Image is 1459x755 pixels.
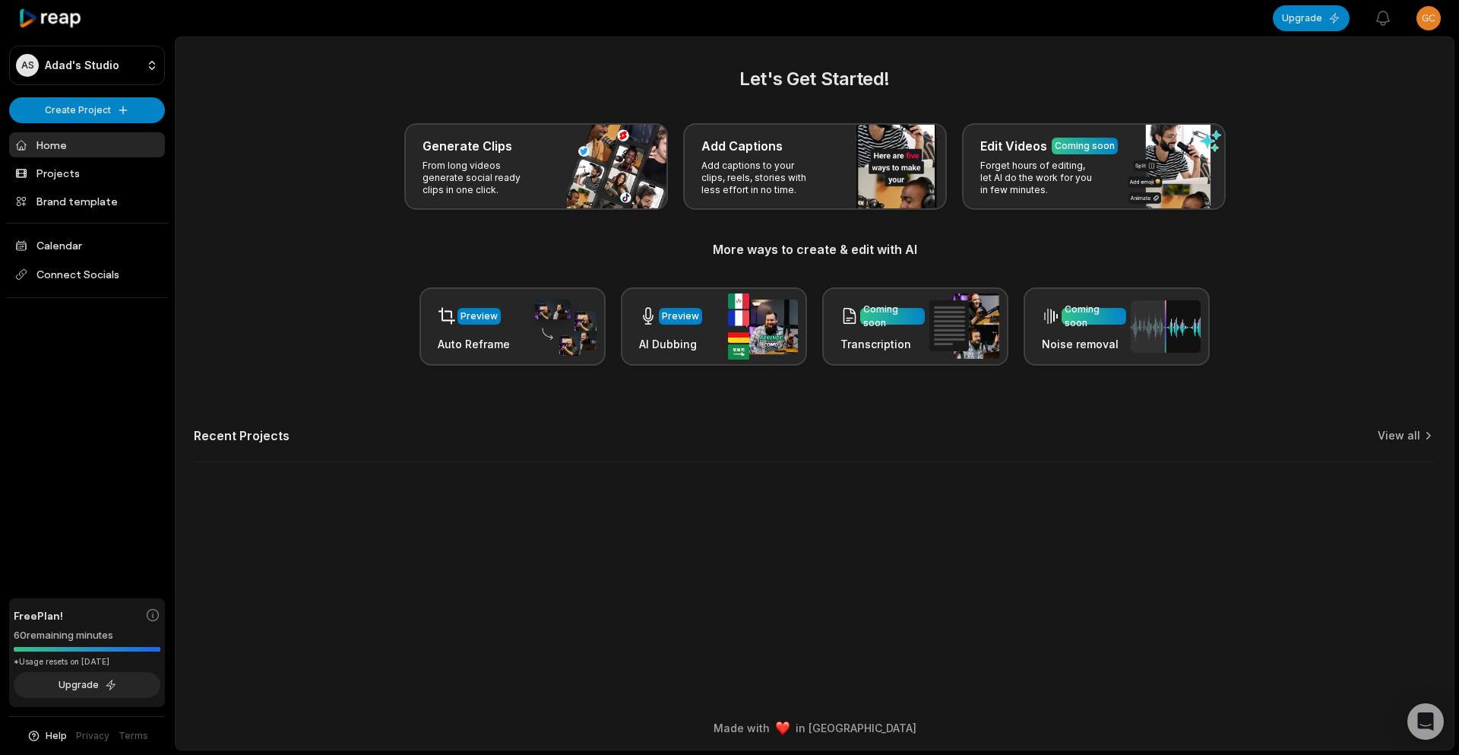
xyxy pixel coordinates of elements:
span: Connect Socials [9,261,165,288]
span: Help [46,729,67,743]
p: Adad's Studio [45,59,119,72]
button: Upgrade [1273,5,1350,31]
button: Create Project [9,97,165,123]
p: Add captions to your clips, reels, stories with less effort in no time. [701,160,819,196]
h2: Recent Projects [194,428,290,443]
h3: Transcription [840,336,925,352]
a: Terms [119,729,148,743]
h3: Auto Reframe [438,336,510,352]
div: Coming soon [863,303,922,330]
a: Projects [9,160,165,186]
div: AS [16,54,39,77]
a: Brand template [9,189,165,214]
p: From long videos generate social ready clips in one click. [423,160,540,196]
button: Upgrade [14,672,160,698]
h3: Generate Clips [423,137,512,155]
h3: Noise removal [1042,336,1126,352]
img: transcription.png [929,293,999,359]
img: noise_removal.png [1131,300,1201,353]
img: ai_dubbing.png [728,293,798,360]
h3: Add Captions [701,137,783,155]
h3: Edit Videos [980,137,1047,155]
div: Coming soon [1065,303,1123,330]
a: Home [9,132,165,157]
a: View all [1378,428,1420,443]
img: heart emoji [776,722,790,735]
img: auto_reframe.png [527,297,597,357]
h3: More ways to create & edit with AI [194,240,1435,259]
div: Open Intercom Messenger [1407,703,1444,740]
h3: AI Dubbing [639,336,702,352]
a: Calendar [9,233,165,258]
a: Privacy [76,729,109,743]
div: 60 remaining minutes [14,628,160,643]
div: Made with in [GEOGRAPHIC_DATA] [189,720,1440,736]
div: *Usage resets on [DATE] [14,656,160,668]
div: Preview [460,309,498,323]
div: Coming soon [1055,139,1115,153]
p: Forget hours of editing, let AI do the work for you in few minutes. [980,160,1098,196]
h2: Let's Get Started! [194,65,1435,93]
span: Free Plan! [14,607,63,623]
div: Preview [662,309,699,323]
button: Help [27,729,67,743]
